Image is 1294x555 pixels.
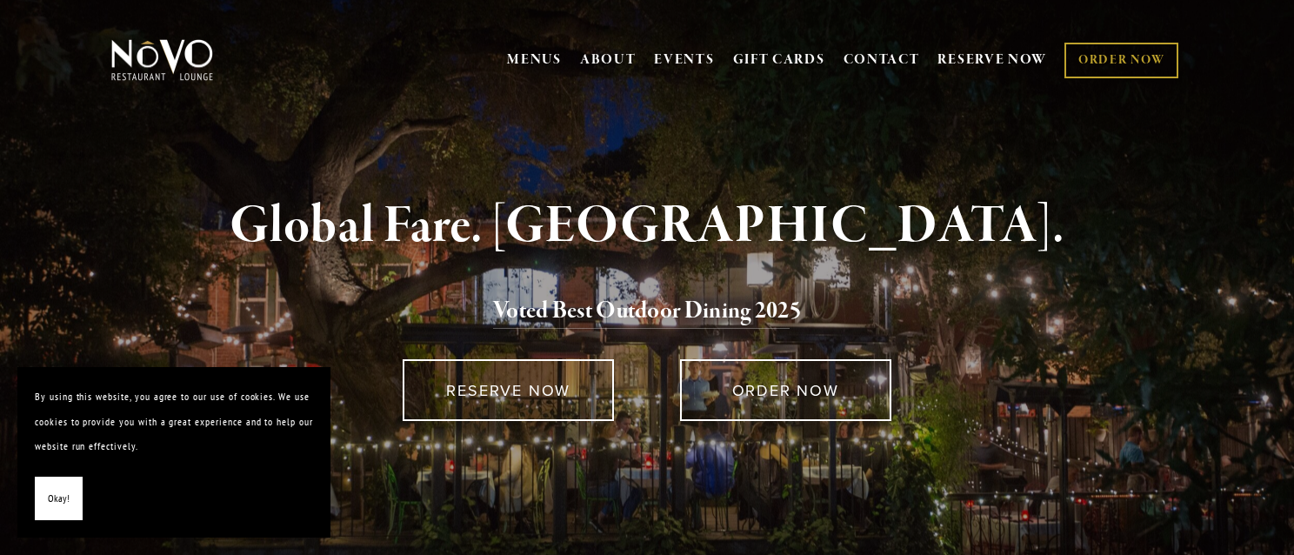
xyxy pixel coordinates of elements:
a: GIFT CARDS [733,43,825,77]
a: EVENTS [654,51,714,69]
button: Okay! [35,477,83,521]
p: By using this website, you agree to our use of cookies. We use cookies to provide you with a grea... [35,384,313,459]
section: Cookie banner [17,367,330,538]
a: Voted Best Outdoor Dining 202 [493,296,790,329]
img: Novo Restaurant &amp; Lounge [108,38,217,82]
a: RESERVE NOW [937,43,1047,77]
h2: 5 [140,293,1154,330]
a: ORDER NOW [1064,43,1178,78]
a: CONTACT [844,43,920,77]
span: Okay! [48,486,70,512]
a: RESERVE NOW [403,359,614,421]
a: MENUS [507,51,562,69]
a: ORDER NOW [680,359,891,421]
a: ABOUT [580,51,637,69]
strong: Global Fare. [GEOGRAPHIC_DATA]. [230,193,1064,259]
